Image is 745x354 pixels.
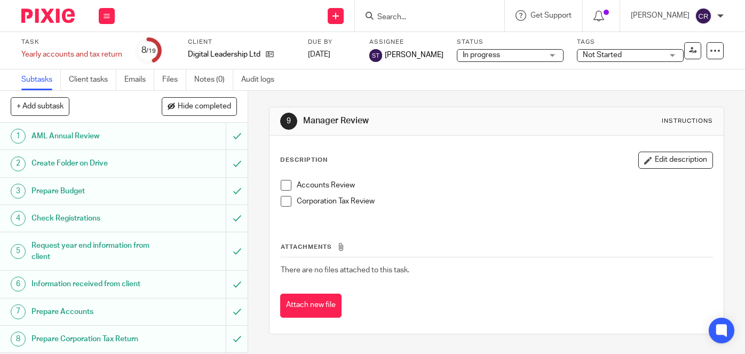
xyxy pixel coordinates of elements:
a: Subtasks [21,69,61,90]
label: Client [188,38,295,46]
div: 5 [11,244,26,259]
img: svg%3E [369,49,382,62]
label: Due by [308,38,356,46]
span: In progress [463,51,500,59]
p: Description [280,156,328,164]
span: There are no files attached to this task. [281,266,409,274]
div: Instructions [662,117,713,125]
span: Attachments [281,244,332,250]
h1: Prepare Accounts [31,304,154,320]
span: [DATE] [308,51,330,58]
label: Task [21,38,122,46]
a: Client tasks [69,69,116,90]
span: [PERSON_NAME] [385,50,443,60]
div: 3 [11,184,26,199]
span: Hide completed [178,103,231,111]
a: Audit logs [241,69,282,90]
h1: Prepare Corporation Tax Return [31,331,154,347]
h1: Prepare Budget [31,183,154,199]
button: Hide completed [162,97,237,115]
small: /19 [146,48,156,54]
button: Attach new file [280,294,342,318]
label: Assignee [369,38,443,46]
label: Status [457,38,564,46]
div: 2 [11,156,26,171]
img: svg%3E [695,7,712,25]
h1: Request year end information from client [31,238,154,265]
div: 1 [11,129,26,144]
img: Pixie [21,9,75,23]
button: + Add subtask [11,97,69,115]
span: Not Started [583,51,622,59]
h1: Check Registrations [31,210,154,226]
div: 8 [141,44,156,57]
a: Emails [124,69,154,90]
label: Tags [577,38,684,46]
a: Files [162,69,186,90]
h1: Manager Review [303,115,520,127]
h1: Information received from client [31,276,154,292]
button: Edit description [638,152,713,169]
p: Accounts Review [297,180,712,191]
a: Notes (0) [194,69,233,90]
h1: Create Folder on Drive [31,155,154,171]
div: 7 [11,304,26,319]
p: [PERSON_NAME] [631,10,689,21]
p: Corporation Tax Review [297,196,712,207]
p: Digital Leadership Ltd [188,49,260,60]
div: 9 [280,113,297,130]
h1: AML Annual Review [31,128,154,144]
input: Search [376,13,472,22]
span: Get Support [530,12,572,19]
div: 4 [11,211,26,226]
div: Yearly accounts and tax return [21,49,122,60]
div: 8 [11,332,26,347]
div: 6 [11,277,26,292]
